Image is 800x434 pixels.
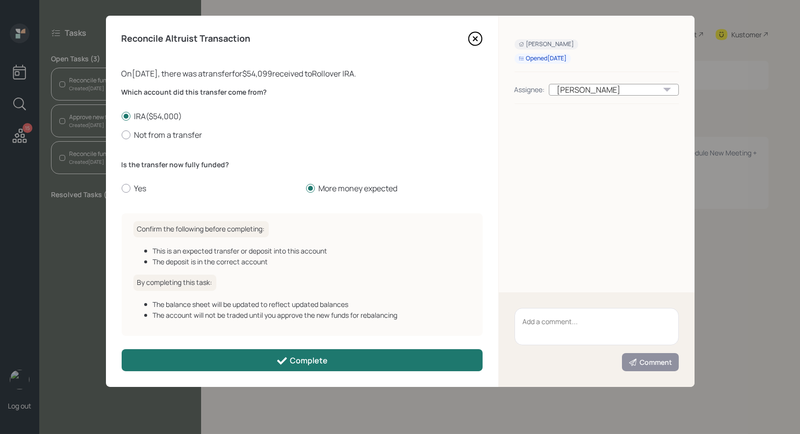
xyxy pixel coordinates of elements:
div: The account will not be traded until you approve the new funds for rebalancing [153,310,471,320]
div: Complete [276,355,328,367]
div: Assignee: [515,84,545,95]
label: Not from a transfer [122,129,483,140]
div: On [DATE] , there was a transfer for $54,099 received to Rollover IRA . [122,68,483,79]
label: IRA ( $54,000 ) [122,111,483,122]
div: Opened [DATE] [518,54,567,63]
div: [PERSON_NAME] [518,40,574,49]
label: Yes [122,183,298,194]
button: Comment [622,353,679,371]
label: Which account did this transfer come from? [122,87,483,97]
label: More money expected [306,183,483,194]
div: Comment [628,357,672,367]
div: [PERSON_NAME] [549,84,679,96]
h6: Confirm the following before completing: [133,221,269,237]
h6: By completing this task: [133,275,216,291]
label: Is the transfer now fully funded? [122,160,483,170]
button: Complete [122,349,483,371]
h4: Reconcile Altruist Transaction [122,33,251,44]
div: This is an expected transfer or deposit into this account [153,246,471,256]
div: The deposit is in the correct account [153,256,471,267]
div: The balance sheet will be updated to reflect updated balances [153,299,471,309]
